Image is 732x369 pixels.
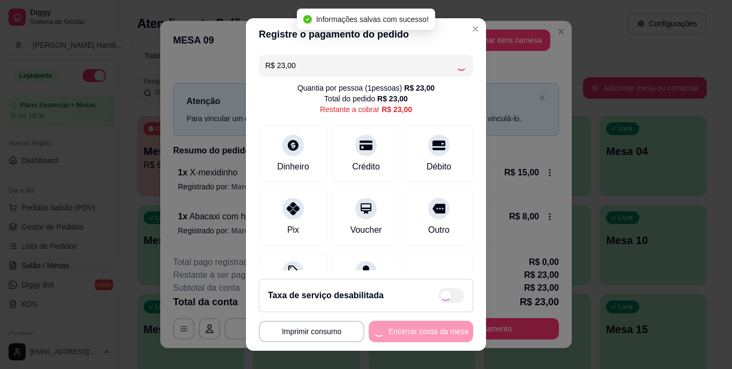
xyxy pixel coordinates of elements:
h2: Taxa de serviço desabilitada [268,289,384,302]
div: Loading [456,60,467,71]
div: R$ 23,00 [404,83,435,93]
span: Informações salvas com sucesso! [316,15,429,24]
button: Imprimir consumo [259,321,364,342]
div: R$ 23,00 [382,104,412,115]
div: R$ 23,00 [377,93,408,104]
div: Total do pedido [324,93,408,104]
input: Ex.: hambúrguer de cordeiro [265,55,456,76]
div: Dinheiro [277,160,309,173]
div: Débito [427,160,451,173]
div: Pix [287,224,299,237]
div: Voucher [350,224,382,237]
div: Quantia por pessoa ( 1 pessoas) [297,83,435,93]
header: Registre o pagamento do pedido [246,18,486,50]
span: check-circle [303,15,312,24]
div: Crédito [352,160,380,173]
div: Restante a cobrar [320,104,412,115]
button: Close [467,20,484,38]
div: Outro [428,224,450,237]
